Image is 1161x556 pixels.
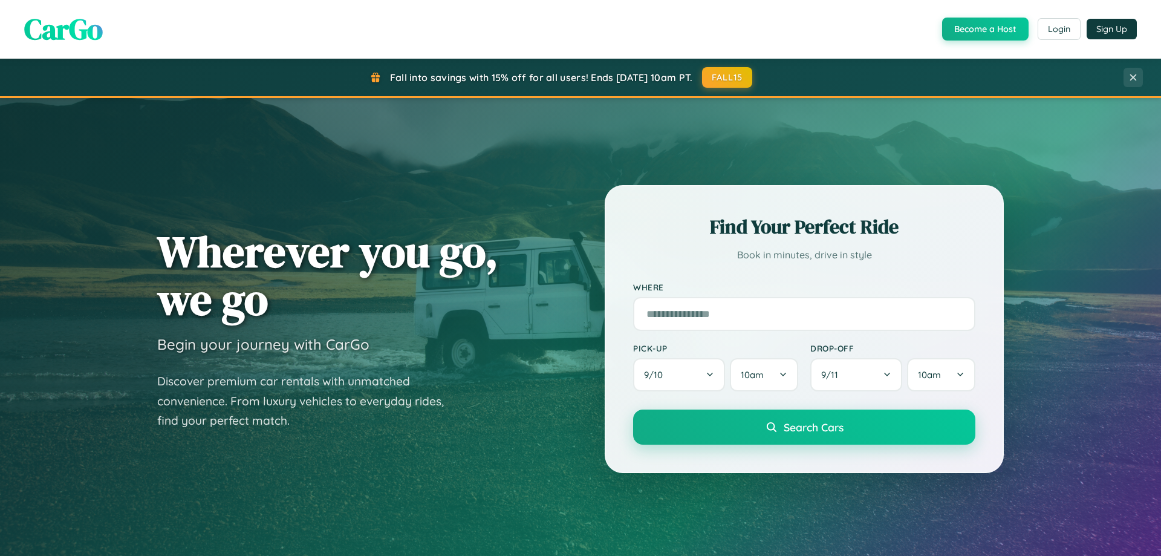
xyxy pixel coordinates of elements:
[390,71,693,83] span: Fall into savings with 15% off for all users! Ends [DATE] 10am PT.
[810,343,975,353] label: Drop-off
[942,18,1029,41] button: Become a Host
[730,358,798,391] button: 10am
[633,410,975,445] button: Search Cars
[918,369,941,381] span: 10am
[741,369,764,381] span: 10am
[157,227,498,323] h1: Wherever you go, we go
[810,358,902,391] button: 9/11
[1038,18,1081,40] button: Login
[157,335,369,353] h3: Begin your journey with CarGo
[24,9,103,49] span: CarGo
[633,282,975,292] label: Where
[644,369,669,381] span: 9 / 10
[702,67,753,88] button: FALL15
[821,369,844,381] span: 9 / 11
[784,420,844,434] span: Search Cars
[633,343,798,353] label: Pick-up
[633,246,975,264] p: Book in minutes, drive in style
[157,371,460,431] p: Discover premium car rentals with unmatched convenience. From luxury vehicles to everyday rides, ...
[1087,19,1137,39] button: Sign Up
[633,358,725,391] button: 9/10
[907,358,975,391] button: 10am
[633,214,975,240] h2: Find Your Perfect Ride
